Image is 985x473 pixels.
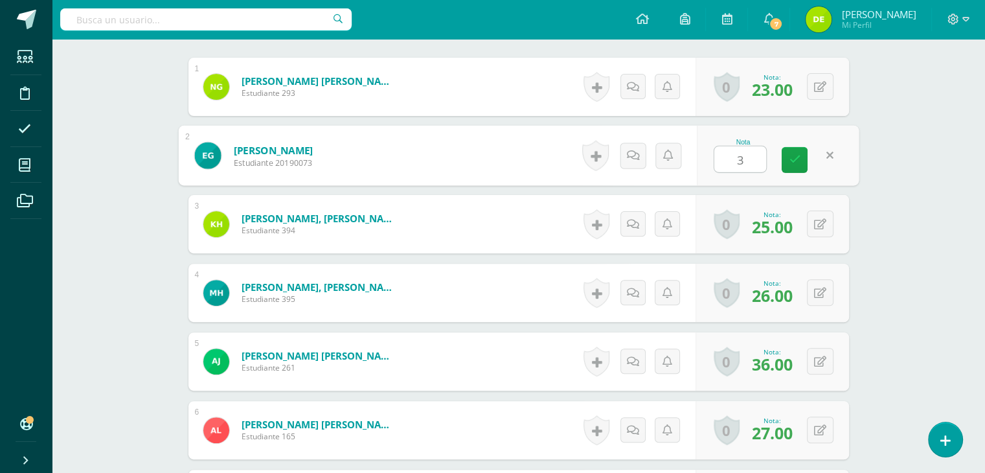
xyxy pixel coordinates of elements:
a: [PERSON_NAME] [PERSON_NAME] [242,75,397,87]
a: [PERSON_NAME], [PERSON_NAME] [242,281,397,294]
span: [PERSON_NAME] [841,8,916,21]
span: 36.00 [752,353,793,375]
a: [PERSON_NAME] [PERSON_NAME] [242,418,397,431]
span: 23.00 [752,78,793,100]
div: Nota: [752,210,793,219]
span: Estudiante 394 [242,225,397,236]
span: 26.00 [752,284,793,306]
a: [PERSON_NAME] [PERSON_NAME] [242,349,397,362]
img: 37a30ed594f37b6b87f0aba0bfb6b7d3.png [194,142,221,168]
span: Estudiante 20190073 [233,157,313,168]
span: 27.00 [752,422,793,444]
a: 0 [714,278,740,308]
input: Busca un usuario... [60,8,352,30]
div: Nota [714,138,773,145]
span: 7 [769,17,783,31]
a: [PERSON_NAME] [233,143,313,157]
img: 9904b19a5c0cc78d86d29997b722db57.png [203,417,229,443]
img: 1b92a8dfb71c69cb7ee04d3b9d7b6f29.png [203,211,229,237]
input: 0-40.0 [714,146,766,172]
img: c921abc49242a65a73da560d96b74fee.png [203,349,229,375]
a: 0 [714,347,740,376]
span: Estudiante 395 [242,294,397,305]
span: Estudiante 261 [242,362,397,373]
a: [PERSON_NAME], [PERSON_NAME] [242,212,397,225]
span: Estudiante 165 [242,431,397,442]
div: Nota: [752,347,793,356]
img: cd4b035a85fd16517b99ed014167cff8.png [203,74,229,100]
a: 0 [714,415,740,445]
span: Estudiante 293 [242,87,397,98]
img: e7e5faa1c657bb55b151e350d4958be5.png [203,280,229,306]
a: 0 [714,209,740,239]
a: 0 [714,72,740,102]
div: Nota: [752,416,793,425]
div: Nota: [752,279,793,288]
span: 25.00 [752,216,793,238]
span: Mi Perfil [841,19,916,30]
img: 29c298bc4911098bb12dddd104e14123.png [806,6,832,32]
div: Nota: [752,73,793,82]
